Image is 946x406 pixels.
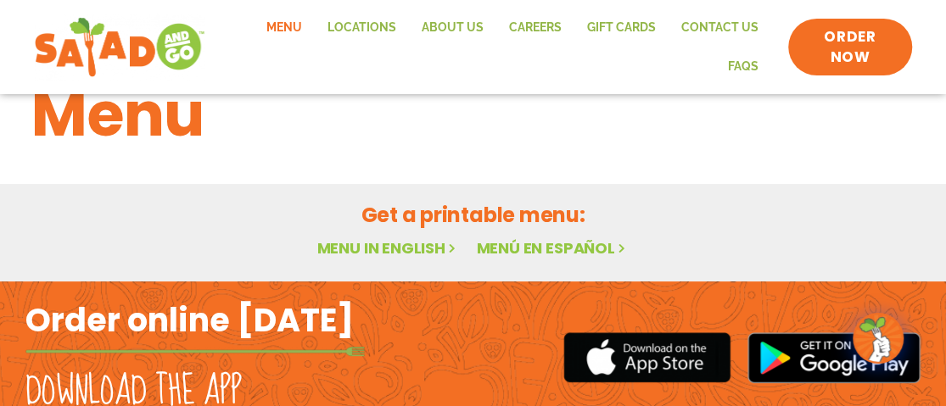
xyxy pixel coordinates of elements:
[31,200,915,230] h2: Get a printable menu:
[315,8,409,47] a: Locations
[854,314,902,362] img: wpChatIcon
[222,8,771,86] nav: Menu
[788,19,912,76] a: ORDER NOW
[409,8,496,47] a: About Us
[254,8,315,47] a: Menu
[715,47,771,86] a: FAQs
[25,347,365,356] img: fork
[25,299,354,341] h2: Order online [DATE]
[496,8,574,47] a: Careers
[669,8,771,47] a: Contact Us
[316,237,459,259] a: Menu in English
[574,8,669,47] a: GIFT CARDS
[747,332,921,383] img: google_play
[476,237,629,259] a: Menú en español
[805,27,895,68] span: ORDER NOW
[563,330,730,385] img: appstore
[31,69,915,160] h1: Menu
[34,14,205,81] img: new-SAG-logo-768×292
